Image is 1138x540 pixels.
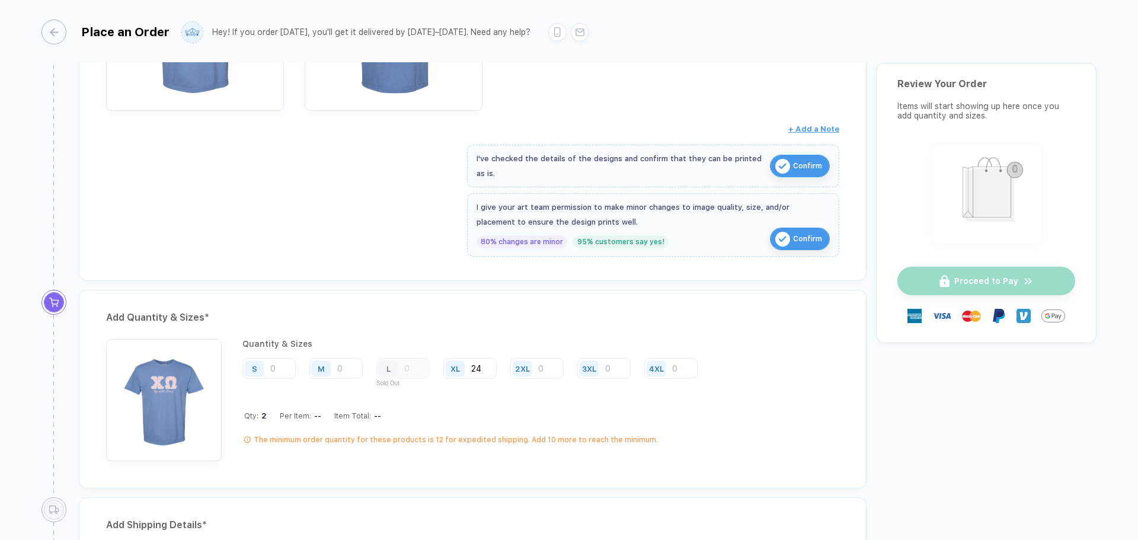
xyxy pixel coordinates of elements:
[311,411,321,420] div: --
[775,159,790,174] img: icon
[962,306,981,325] img: master-card
[106,516,839,535] div: Add Shipping Details
[649,364,664,373] div: 4XL
[212,27,530,37] div: Hey! If you order [DATE], you'll get it delivered by [DATE]–[DATE]. Need any help?
[515,364,530,373] div: 2XL
[788,120,839,139] button: + Add a Note
[907,309,922,323] img: express
[932,306,951,325] img: visa
[897,78,1075,90] div: Review Your Order
[280,411,321,420] div: Per Item:
[252,364,257,373] div: S
[254,435,658,445] div: The minimum order quantity for these products is 12 for expedited shipping. Add 10 more to reach ...
[582,364,596,373] div: 3XL
[81,25,170,39] div: Place an Order
[112,345,216,449] img: dce2f7b9-1f5f-40c6-abe4-7bc1436af984_nt_front_1755080720440.jpg
[244,411,267,420] div: Qty:
[258,411,267,420] span: 2
[376,380,439,386] p: Sold Out
[242,339,707,349] div: Quantity & Sizes
[182,22,203,43] img: user profile
[788,124,839,133] span: + Add a Note
[938,149,1035,235] img: shopping_bag.png
[371,411,381,420] div: --
[770,155,830,177] button: iconConfirm
[106,308,839,327] div: Add Quantity & Sizes
[477,151,764,181] div: I've checked the details of the designs and confirm that they can be printed as is.
[1016,309,1031,323] img: Venmo
[450,364,460,373] div: XL
[992,309,1006,323] img: Paypal
[334,411,381,420] div: Item Total:
[775,232,790,247] img: icon
[770,228,830,250] button: iconConfirm
[477,200,830,229] div: I give your art team permission to make minor changes to image quality, size, and/or placement to...
[793,229,822,248] span: Confirm
[1041,304,1065,328] img: Google Pay
[386,364,391,373] div: L
[897,101,1075,120] div: Items will start showing up here once you add quantity and sizes.
[477,235,567,248] div: 80% changes are minor
[793,156,822,175] span: Confirm
[573,235,669,248] div: 95% customers say yes!
[318,364,325,373] div: M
